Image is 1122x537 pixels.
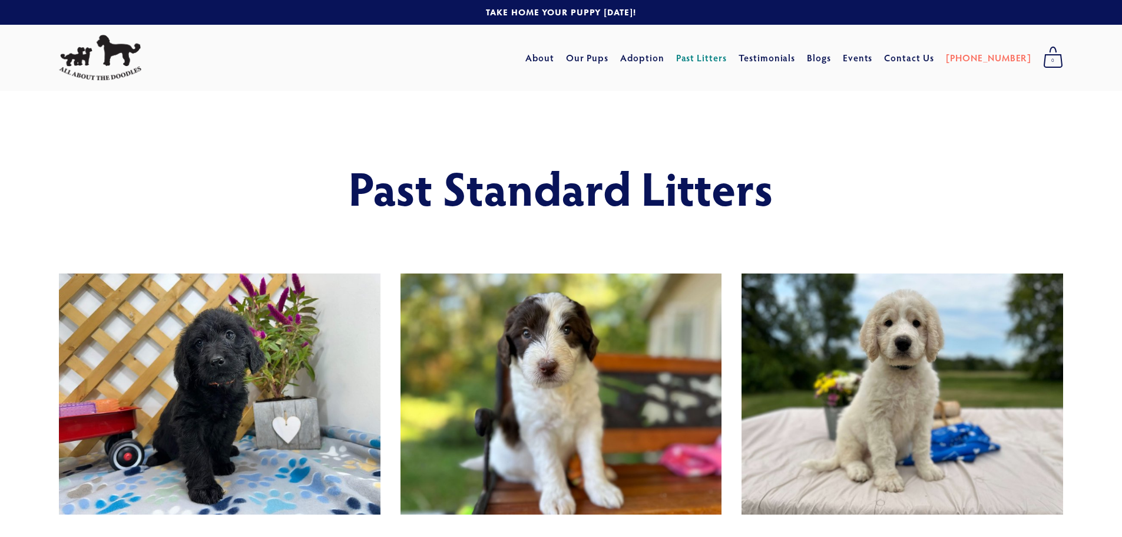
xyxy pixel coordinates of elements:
a: Events [843,47,873,68]
a: Contact Us [884,47,934,68]
a: [PHONE_NUMBER] [946,47,1031,68]
a: 0 items in cart [1037,43,1069,73]
img: All About The Doodles [59,35,141,81]
a: Past Litters [676,51,727,64]
a: Our Pups [566,47,609,68]
h1: Past Standard Litters [144,162,978,213]
span: 0 [1043,53,1063,68]
a: Testimonials [739,47,796,68]
a: Adoption [620,47,664,68]
a: About [525,47,554,68]
a: Blogs [807,47,831,68]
